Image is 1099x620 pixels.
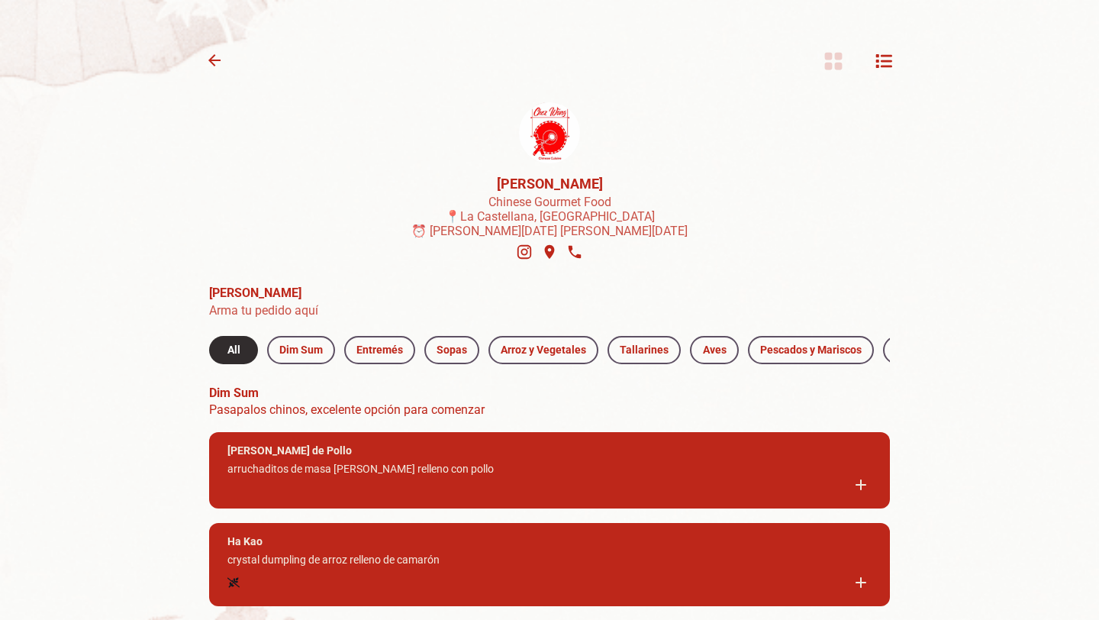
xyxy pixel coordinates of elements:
h2: [PERSON_NAME] [209,286,890,300]
button: Añadir al carrito [850,474,872,496]
a: social-link-GOOGLE_LOCATION [539,241,560,263]
h3: Dim Sum [209,386,890,400]
button: Pescados y Mariscos [748,336,874,364]
button: Entremés [344,336,415,364]
button: Dim Sum [267,336,335,364]
p: arruchaditos de masa [PERSON_NAME] relleno con pollo [227,463,850,481]
button: Arroz y Vegetales [488,336,598,364]
button: All [209,336,258,364]
span: Pescados y Mariscos [760,341,862,360]
span: Dim Sum [279,341,323,360]
button: Botón de vista de lista [873,49,895,73]
button: Carnes [883,336,942,364]
p: Chinese Gourmet Food 📍La Castellana, [GEOGRAPHIC_DATA] ⏰ [PERSON_NAME][DATE] [PERSON_NAME][DATE] [411,195,688,238]
button: Botón de vista de cuadrícula [821,49,846,73]
button: Sopas [424,336,479,364]
h1: [PERSON_NAME] [411,176,688,192]
p: Arma tu pedido aquí [209,303,890,318]
a: social-link-PHONE [564,241,585,263]
span: Sopas [437,341,467,360]
a: social-link-INSTAGRAM [514,241,535,263]
button: Back to Profile [203,49,226,72]
span: All [221,341,246,360]
h4: Ha Kao [227,535,263,547]
span: Tallarines [620,341,669,360]
span: Entremés [356,341,403,360]
button: Tallarines [608,336,681,364]
p: Pasapalos chinos, excelente opción para comenzar [209,402,890,417]
button: Aves [690,336,739,364]
p: crystal dumpling de arroz relleno de camarón [227,554,850,572]
h4: [PERSON_NAME] de Pollo [227,444,352,457]
button: Añadir al carrito [850,572,872,593]
span: Arroz y Vegetales [501,341,586,360]
span: Aves [702,341,727,360]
